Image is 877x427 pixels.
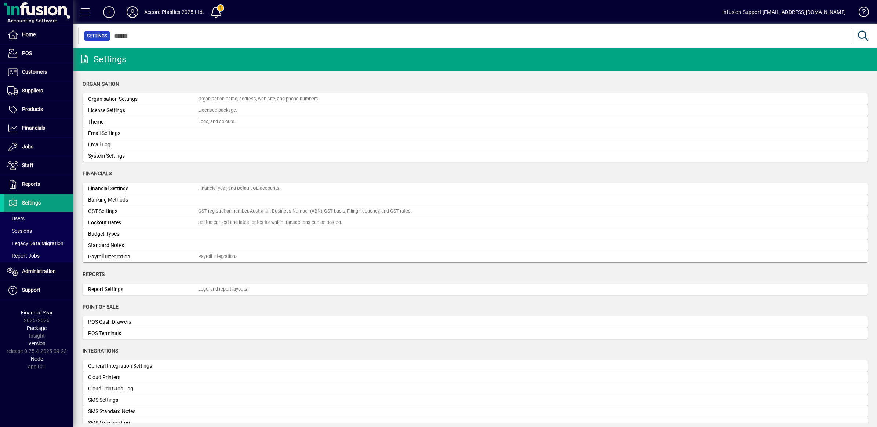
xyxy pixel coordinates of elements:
[83,217,868,228] a: Lockout DatesSet the earliest and latest dates for which transactions can be posted.
[4,250,73,262] a: Report Jobs
[83,372,868,383] a: Cloud Printers
[83,81,119,87] span: Organisation
[198,219,342,226] div: Set the earliest and latest dates for which transactions can be posted.
[4,225,73,237] a: Sessions
[22,125,45,131] span: Financials
[88,107,198,114] div: License Settings
[97,5,121,19] button: Add
[83,194,868,206] a: Banking Methods
[88,373,198,381] div: Cloud Printers
[83,348,118,354] span: Integrations
[83,116,868,128] a: ThemeLogo, and colours.
[31,356,43,362] span: Node
[83,128,868,139] a: Email Settings
[22,69,47,75] span: Customers
[88,152,198,160] div: System Settings
[83,150,868,162] a: System Settings
[88,408,198,415] div: SMS Standard Notes
[22,32,36,37] span: Home
[83,383,868,394] a: Cloud Print Job Log
[22,106,43,112] span: Products
[83,271,105,277] span: Reports
[83,328,868,339] a: POS Terminals
[198,208,412,215] div: GST registration number, Australian Business Number (ABN), GST basis, Filing frequency, and GST r...
[83,240,868,251] a: Standard Notes
[7,216,25,221] span: Users
[83,251,868,262] a: Payroll IntegrationPayroll Integrations
[4,100,73,119] a: Products
[4,237,73,250] a: Legacy Data Migration
[4,82,73,100] a: Suppliers
[28,341,46,346] span: Version
[198,286,248,293] div: Logo, and report layouts.
[88,286,198,293] div: Report Settings
[88,219,198,227] div: Lockout Dates
[88,242,198,249] div: Standard Notes
[22,268,56,274] span: Administration
[88,385,198,393] div: Cloud Print Job Log
[22,181,40,187] span: Reports
[83,360,868,372] a: General Integration Settings
[4,157,73,175] a: Staff
[79,54,126,65] div: Settings
[88,118,198,126] div: Theme
[83,170,112,176] span: Financials
[88,185,198,192] div: Financial Settings
[27,325,47,331] span: Package
[21,310,53,316] span: Financial Year
[88,318,198,326] div: POS Cash Drawers
[22,162,33,168] span: Staff
[88,129,198,137] div: Email Settings
[22,287,40,293] span: Support
[83,284,868,295] a: Report SettingsLogo, and report layouts.
[83,316,868,328] a: POS Cash Drawers
[88,207,198,215] div: GST Settings
[121,5,144,19] button: Profile
[87,32,107,40] span: Settings
[88,362,198,370] div: General Integration Settings
[83,406,868,417] a: SMS Standard Notes
[88,196,198,204] div: Banking Methods
[83,139,868,150] a: Email Log
[4,119,73,137] a: Financials
[22,144,33,150] span: Jobs
[22,200,41,206] span: Settings
[722,6,846,18] div: Infusion Support [EMAIL_ADDRESS][DOMAIN_NAME]
[88,396,198,404] div: SMS Settings
[83,304,119,310] span: Point of Sale
[4,138,73,156] a: Jobs
[7,240,63,246] span: Legacy Data Migration
[4,44,73,63] a: POS
[198,96,319,103] div: Organisation name, address, web site, and phone numbers.
[88,230,198,238] div: Budget Types
[83,394,868,406] a: SMS Settings
[88,419,198,427] div: SMS Message Log
[88,330,198,337] div: POS Terminals
[83,105,868,116] a: License SettingsLicensee package.
[198,253,238,260] div: Payroll Integrations
[7,228,32,234] span: Sessions
[4,212,73,225] a: Users
[83,93,868,105] a: Organisation SettingsOrganisation name, address, web site, and phone numbers.
[83,228,868,240] a: Budget Types
[4,281,73,299] a: Support
[4,63,73,81] a: Customers
[4,26,73,44] a: Home
[198,118,236,125] div: Logo, and colours.
[83,183,868,194] a: Financial SettingsFinancial year, and Default GL accounts.
[198,107,237,114] div: Licensee package.
[88,253,198,261] div: Payroll Integration
[4,262,73,281] a: Administration
[83,206,868,217] a: GST SettingsGST registration number, Australian Business Number (ABN), GST basis, Filing frequenc...
[22,88,43,93] span: Suppliers
[22,50,32,56] span: POS
[7,253,40,259] span: Report Jobs
[144,6,204,18] div: Accord Plastics 2025 Ltd.
[4,175,73,194] a: Reports
[88,141,198,148] div: Email Log
[88,95,198,103] div: Organisation Settings
[198,185,280,192] div: Financial year, and Default GL accounts.
[853,1,868,25] a: Knowledge Base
